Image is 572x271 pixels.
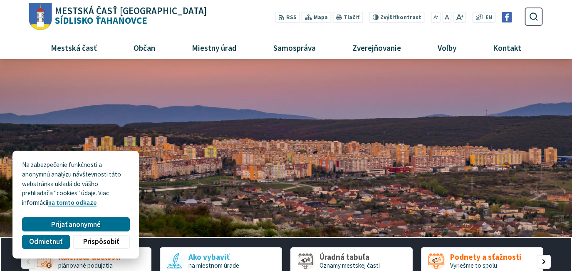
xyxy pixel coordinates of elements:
span: na miestnom úrade [188,261,239,269]
span: plánované podujatia [58,261,113,269]
span: Ako vybaviť [188,253,239,261]
span: Voľby [435,36,460,59]
a: Kontakt [478,36,537,59]
span: EN [485,13,492,22]
span: Samospráva [270,36,319,59]
a: Mestská časť [35,36,112,59]
span: Občan [130,36,158,59]
span: Tlačiť [344,14,359,21]
span: Vyriešme to spolu [450,261,497,269]
div: Predošlý slajd [21,255,35,269]
h1: Sídlisko Ťahanovce [52,6,207,25]
span: Úradná tabuľa [319,253,380,261]
span: Kontakt [490,36,525,59]
img: Prejsť na Facebook stránku [502,12,512,22]
a: Samospráva [258,36,331,59]
span: Podnety a sťažnosti [450,253,521,261]
button: Zmenšiť veľkosť písma [431,12,441,23]
button: Zväčšiť veľkosť písma [453,12,466,23]
span: Miestny úrad [188,36,240,59]
span: kontrast [380,14,421,21]
span: Mestská časť [GEOGRAPHIC_DATA] [55,6,207,16]
button: Tlačiť [333,12,363,23]
button: Zvýšiťkontrast [369,12,424,23]
a: Voľby [423,36,472,59]
span: RSS [286,13,297,22]
a: Mapa [302,12,331,23]
p: Na zabezpečenie funkčnosti a anonymnú analýzu návštevnosti táto webstránka ukladá do vášho prehli... [22,160,129,208]
a: RSS [275,12,300,23]
a: EN [483,13,495,22]
a: Miestny úrad [176,36,252,59]
span: Mapa [314,13,328,22]
span: Odmietnuť [29,237,62,246]
span: Prispôsobiť [83,237,119,246]
button: Prijať anonymné [22,217,129,231]
span: Mestská časť [47,36,100,59]
a: na tomto odkaze [48,199,97,206]
span: Oznamy mestskej časti [319,261,380,269]
button: Odmietnuť [22,235,69,249]
button: Nastaviť pôvodnú veľkosť písma [442,12,451,23]
div: Nasledujúci slajd [537,255,551,269]
button: Prispôsobiť [73,235,129,249]
a: Zverejňovanie [337,36,416,59]
img: Prejsť na domovskú stránku [29,3,52,30]
a: Logo Sídlisko Ťahanovce, prejsť na domovskú stránku. [29,3,207,30]
a: Občan [118,36,170,59]
span: Prijať anonymné [51,220,101,229]
span: Zvýšiť [380,14,396,21]
span: Zverejňovanie [349,36,404,59]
